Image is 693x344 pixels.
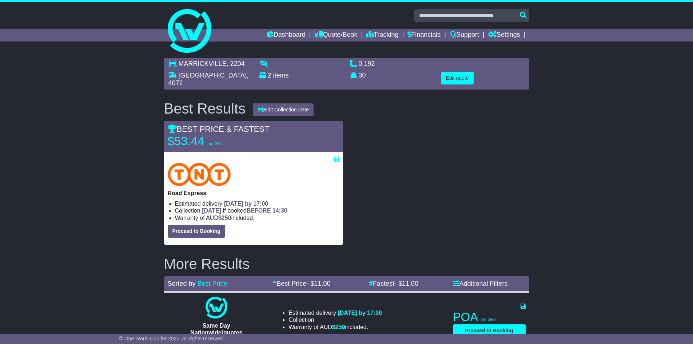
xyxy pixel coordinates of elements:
span: 11.00 [314,280,330,287]
button: Edit quote [441,72,474,84]
li: Warranty of AUD included. [288,324,382,331]
span: , 2204 [227,60,245,67]
span: Same Day Nationwide(quotes take 0.5-1 hour) [190,323,242,343]
span: BEFORE [247,207,271,214]
span: 250 [335,324,345,330]
a: Quote/Book [314,29,357,41]
a: Best Price- $11.00 [272,280,330,287]
span: items [273,72,289,79]
span: 250 [222,215,231,221]
a: Additional Filters [453,280,508,287]
button: Edit Collection Date [253,103,314,116]
span: [DATE] by 17:00 [224,201,268,207]
span: Sorted by [168,280,196,287]
span: 14:30 [272,207,287,214]
a: Fastest- $11.00 [369,280,418,287]
span: BEST PRICE & FASTEST [168,124,270,134]
li: Estimated delivery [288,309,382,316]
button: Proceed to Booking [168,225,225,238]
span: [DATE] by 17:00 [338,310,382,316]
li: Collection [175,207,339,214]
li: Estimated delivery [175,200,339,207]
span: [GEOGRAPHIC_DATA] [179,72,247,79]
h2: More Results [164,256,529,272]
p: Road Express [168,190,339,197]
a: Settings [488,29,520,41]
a: Best Price [198,280,227,287]
span: [DATE] [202,207,221,214]
span: 0.192 [359,60,375,67]
li: Warranty of AUD included. [175,214,339,221]
div: Best Results [160,100,250,116]
p: $53.44 [168,134,259,149]
a: Support [450,29,479,41]
a: Dashboard [267,29,306,41]
span: 11.00 [402,280,418,287]
span: © One World Courier 2025. All rights reserved. [119,336,224,341]
button: Proceed to Booking [453,324,526,337]
span: 30 [359,72,366,79]
span: $ [218,215,231,221]
span: MARRICKVILLE [179,60,227,67]
li: Collection [288,316,382,323]
span: inc GST [208,141,223,146]
a: Financials [407,29,441,41]
span: - $ [394,280,418,287]
p: POA [453,310,526,324]
span: , 4072 [168,72,248,87]
img: One World Courier: Same Day Nationwide(quotes take 0.5-1 hour) [206,297,227,319]
a: Tracking [366,29,398,41]
img: TNT Domestic: Road Express [168,163,231,186]
span: 2 [268,72,271,79]
span: $ [332,324,345,330]
span: - $ [306,280,330,287]
span: if booked [202,207,287,214]
span: inc GST [481,317,497,322]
